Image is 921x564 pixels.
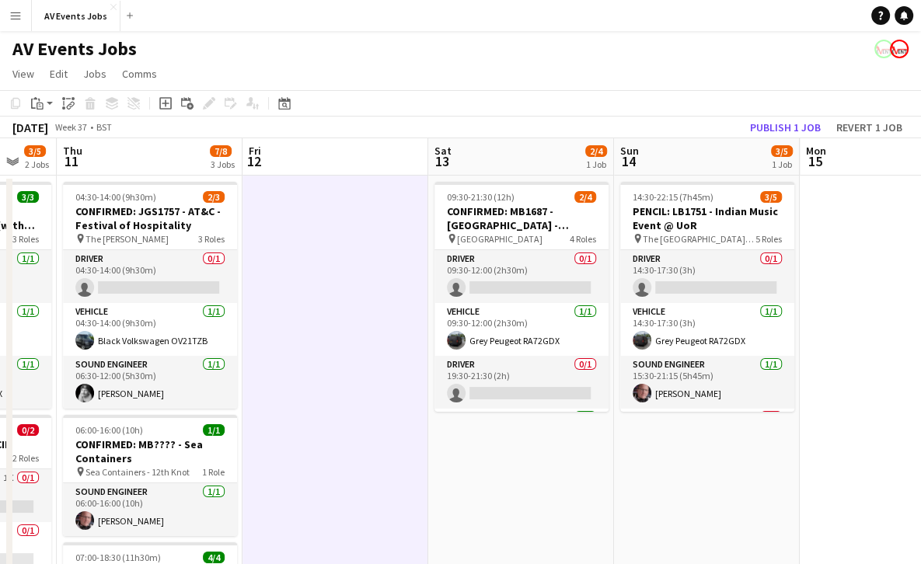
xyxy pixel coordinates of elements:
[620,204,794,232] h3: PENCIL: LB1751 - Indian Music Event @ UoR
[447,191,515,203] span: 09:30-21:30 (12h)
[434,356,609,409] app-card-role: Driver0/119:30-21:30 (2h)
[85,466,190,478] span: Sea Containers - 12th Knot
[874,40,893,58] app-user-avatar: Liam O'Brien
[755,233,782,245] span: 5 Roles
[32,1,120,31] button: AV Events Jobs
[12,67,34,81] span: View
[63,250,237,303] app-card-role: Driver0/104:30-14:00 (9h30m)
[618,152,639,170] span: 14
[434,303,609,356] app-card-role: Vehicle1/109:30-12:00 (2h30m)Grey Peugeot RA72GDX
[633,191,713,203] span: 14:30-22:15 (7h45m)
[75,424,143,436] span: 06:00-16:00 (10h)
[12,452,39,464] span: 2 Roles
[24,145,46,157] span: 3/5
[620,356,794,409] app-card-role: Sound Engineer1/115:30-21:15 (5h45m)[PERSON_NAME]
[12,233,39,245] span: 3 Roles
[198,233,225,245] span: 3 Roles
[12,120,48,135] div: [DATE]
[643,233,755,245] span: The [GEOGRAPHIC_DATA], [GEOGRAPHIC_DATA]
[63,437,237,465] h3: CONFIRMED: MB???? - Sea Containers
[744,117,827,138] button: Publish 1 job
[63,303,237,356] app-card-role: Vehicle1/104:30-14:00 (9h30m)Black Volkswagen OV21TZB
[249,144,261,158] span: Fri
[85,233,169,245] span: The [PERSON_NAME]
[434,409,609,461] app-card-role: Vehicle1/1
[760,191,782,203] span: 3/5
[620,144,639,158] span: Sun
[203,552,225,563] span: 4/4
[6,64,40,84] a: View
[772,158,792,170] div: 1 Job
[203,191,225,203] span: 2/3
[585,145,607,157] span: 2/4
[63,356,237,409] app-card-role: Sound Engineer1/106:30-12:00 (5h30m)[PERSON_NAME]
[434,250,609,303] app-card-role: Driver0/109:30-12:00 (2h30m)
[620,182,794,412] app-job-card: 14:30-22:15 (7h45m)3/5PENCIL: LB1751 - Indian Music Event @ UoR The [GEOGRAPHIC_DATA], [GEOGRAPHI...
[122,67,157,81] span: Comms
[116,64,163,84] a: Comms
[432,152,452,170] span: 13
[75,552,161,563] span: 07:00-18:30 (11h30m)
[12,37,137,61] h1: AV Events Jobs
[434,204,609,232] h3: CONFIRMED: MB1687 - [GEOGRAPHIC_DATA] - Wedding [GEOGRAPHIC_DATA]
[771,145,793,157] span: 3/5
[203,424,225,436] span: 1/1
[63,144,82,158] span: Thu
[574,191,596,203] span: 2/4
[434,144,452,158] span: Sat
[804,152,826,170] span: 15
[50,67,68,81] span: Edit
[63,182,237,409] app-job-card: 04:30-14:00 (9h30m)2/3CONFIRMED: JGS1757 - AT&C - Festival of Hospitality The [PERSON_NAME]3 Role...
[44,64,74,84] a: Edit
[890,40,909,58] app-user-avatar: Liam O'Brien
[210,145,232,157] span: 7/8
[457,233,542,245] span: [GEOGRAPHIC_DATA]
[211,158,235,170] div: 3 Jobs
[63,483,237,536] app-card-role: Sound Engineer1/106:00-16:00 (10h)[PERSON_NAME]
[96,121,112,133] div: BST
[830,117,909,138] button: Revert 1 job
[434,182,609,412] app-job-card: 09:30-21:30 (12h)2/4CONFIRMED: MB1687 - [GEOGRAPHIC_DATA] - Wedding [GEOGRAPHIC_DATA] [GEOGRAPHIC...
[75,191,156,203] span: 04:30-14:00 (9h30m)
[202,466,225,478] span: 1 Role
[620,250,794,303] app-card-role: Driver0/114:30-17:30 (3h)
[25,158,49,170] div: 2 Jobs
[77,64,113,84] a: Jobs
[806,144,826,158] span: Mon
[620,303,794,356] app-card-role: Vehicle1/114:30-17:30 (3h)Grey Peugeot RA72GDX
[63,204,237,232] h3: CONFIRMED: JGS1757 - AT&C - Festival of Hospitality
[63,415,237,536] app-job-card: 06:00-16:00 (10h)1/1CONFIRMED: MB???? - Sea Containers Sea Containers - 12th Knot1 RoleSound Engi...
[61,152,82,170] span: 11
[570,233,596,245] span: 4 Roles
[620,409,794,461] app-card-role: Driver0/1
[17,191,39,203] span: 3/3
[246,152,261,170] span: 12
[17,424,39,436] span: 0/2
[51,121,90,133] span: Week 37
[83,67,106,81] span: Jobs
[586,158,606,170] div: 1 Job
